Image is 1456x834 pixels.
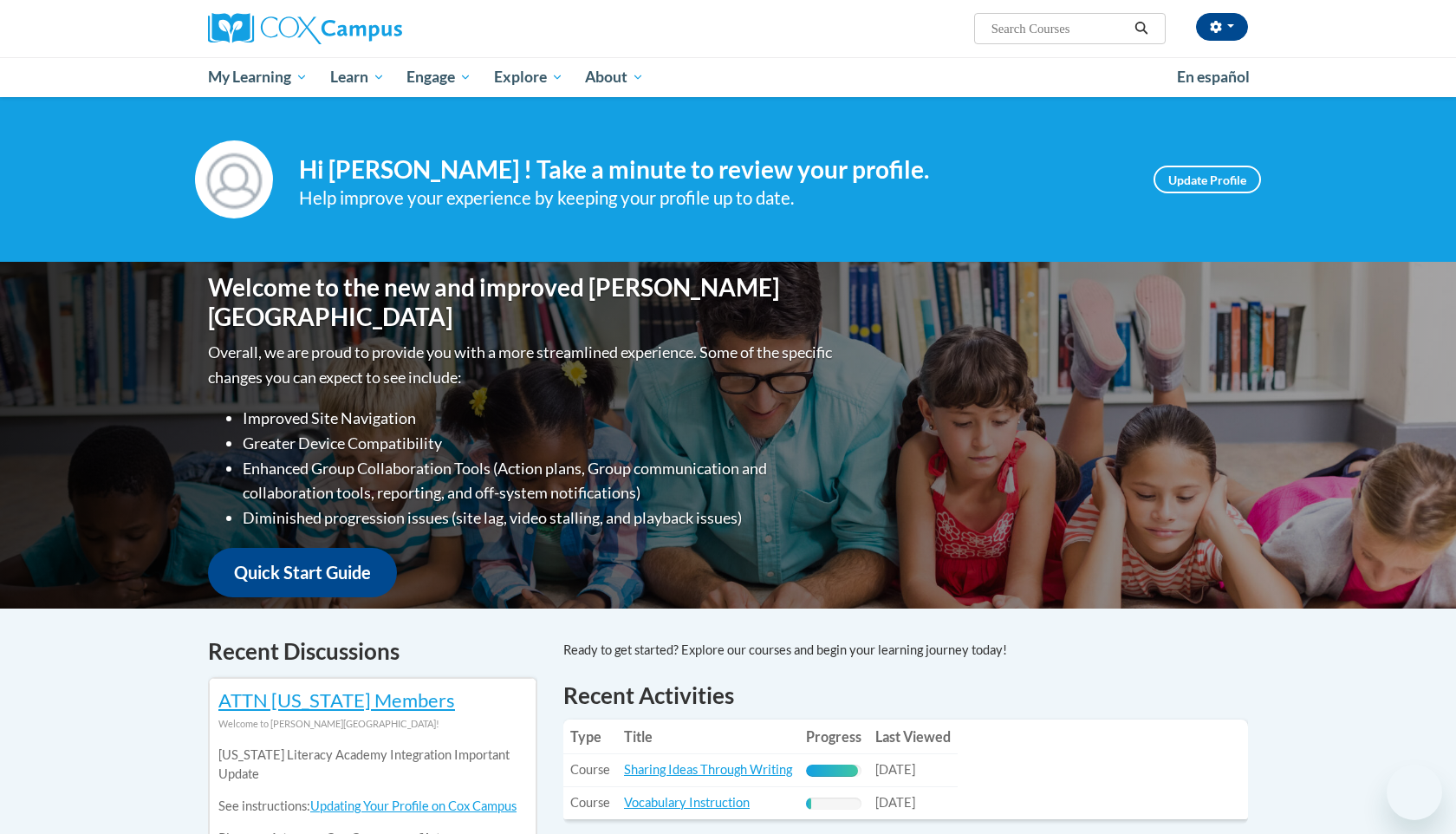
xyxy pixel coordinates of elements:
div: Progress, % [806,765,858,777]
div: Main menu [182,57,1274,97]
p: Overall, we are proud to provide you with a more streamlined experience. Some of the specific cha... [208,340,836,390]
th: Type [563,720,617,754]
div: Welcome to [PERSON_NAME][GEOGRAPHIC_DATA]! [218,714,527,733]
span: Course [570,762,610,777]
h1: Recent Activities [563,680,1248,711]
li: Improved Site Navigation [243,406,836,431]
a: Quick Start Guide [208,548,397,597]
a: Engage [395,57,483,97]
a: Updating Your Profile on Cox Campus [310,798,517,813]
input: Search Courses [990,18,1128,39]
th: Progress [799,720,868,754]
a: En español [1166,59,1261,95]
h4: Recent Discussions [208,635,537,668]
button: Account Settings [1196,13,1248,41]
a: My Learning [197,57,319,97]
a: Sharing Ideas Through Writing [624,762,792,777]
button: Search [1128,18,1154,39]
a: Update Profile [1154,166,1261,193]
span: [DATE] [875,795,915,810]
li: Enhanced Group Collaboration Tools (Action plans, Group communication and collaboration tools, re... [243,456,836,506]
span: Learn [330,67,385,88]
iframe: Button to launch messaging window [1387,765,1442,820]
th: Title [617,720,799,754]
th: Last Viewed [868,720,958,754]
a: Learn [319,57,396,97]
a: Explore [483,57,575,97]
span: [DATE] [875,762,915,777]
li: Greater Device Compatibility [243,431,836,456]
img: Cox Campus [208,13,402,44]
li: Diminished progression issues (site lag, video stalling, and playback issues) [243,505,836,531]
h4: Hi [PERSON_NAME] ! Take a minute to review your profile. [299,155,1128,185]
img: Profile Image [195,140,273,218]
a: Vocabulary Instruction [624,795,750,810]
a: About [575,57,656,97]
div: Progress, % [806,798,811,810]
span: Explore [494,67,563,88]
div: Help improve your experience by keeping your profile up to date. [299,184,1128,212]
h1: Welcome to the new and improved [PERSON_NAME][GEOGRAPHIC_DATA] [208,273,836,331]
span: My Learning [208,67,308,88]
span: Engage [406,67,471,88]
span: Course [570,795,610,810]
p: See instructions: [218,797,527,816]
p: [US_STATE] Literacy Academy Integration Important Update [218,746,527,784]
span: En español [1177,68,1250,86]
span: About [585,67,644,88]
a: Cox Campus [208,13,537,44]
a: ATTN [US_STATE] Members [218,688,455,712]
